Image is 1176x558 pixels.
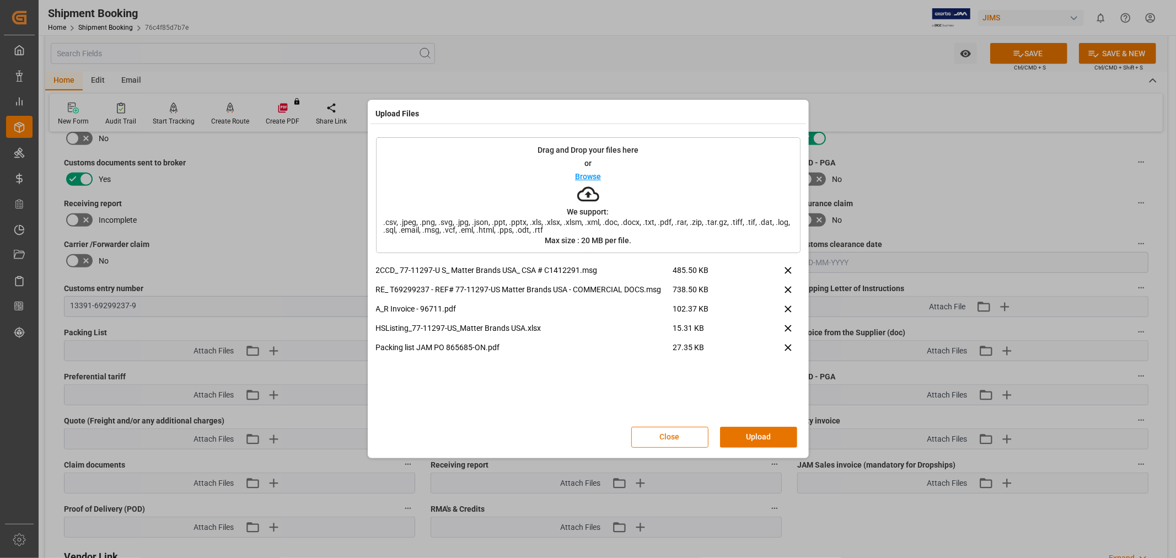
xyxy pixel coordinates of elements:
[377,218,800,234] span: .csv, .jpeg, .png, .svg, .jpg, .json, .ppt, .pptx, .xls, .xlsx, .xlsm, .xml, .doc, .docx, .txt, ....
[673,342,748,361] span: 27.35 KB
[376,265,673,276] p: 2CCD_ 77-11297-U S_ Matter Brands USA_ CSA # C1412291.msg
[567,208,609,216] p: We support:
[673,284,748,303] span: 738.50 KB
[538,146,638,154] p: Drag and Drop your files here
[376,323,673,334] p: HSListing_77-11297-US_Matter Brands USA.xlsx
[720,427,797,448] button: Upload
[631,427,708,448] button: Close
[584,159,592,167] p: or
[376,342,673,353] p: Packing list JAM PO 865685-ON.pdf
[376,108,420,120] h4: Upload Files
[673,323,748,342] span: 15.31 KB
[575,173,601,180] p: Browse
[673,303,748,323] span: 102.37 KB
[376,284,673,296] p: RE_ T69299237 - REF# 77-11297-US Matter Brands USA - COMMERCIAL DOCS.msg
[545,237,631,244] p: Max size : 20 MB per file.
[376,137,801,253] div: Drag and Drop your files hereorBrowseWe support:.csv, .jpeg, .png, .svg, .jpg, .json, .ppt, .pptx...
[673,265,748,284] span: 485.50 KB
[376,303,673,315] p: A_R Invoice - 96711.pdf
